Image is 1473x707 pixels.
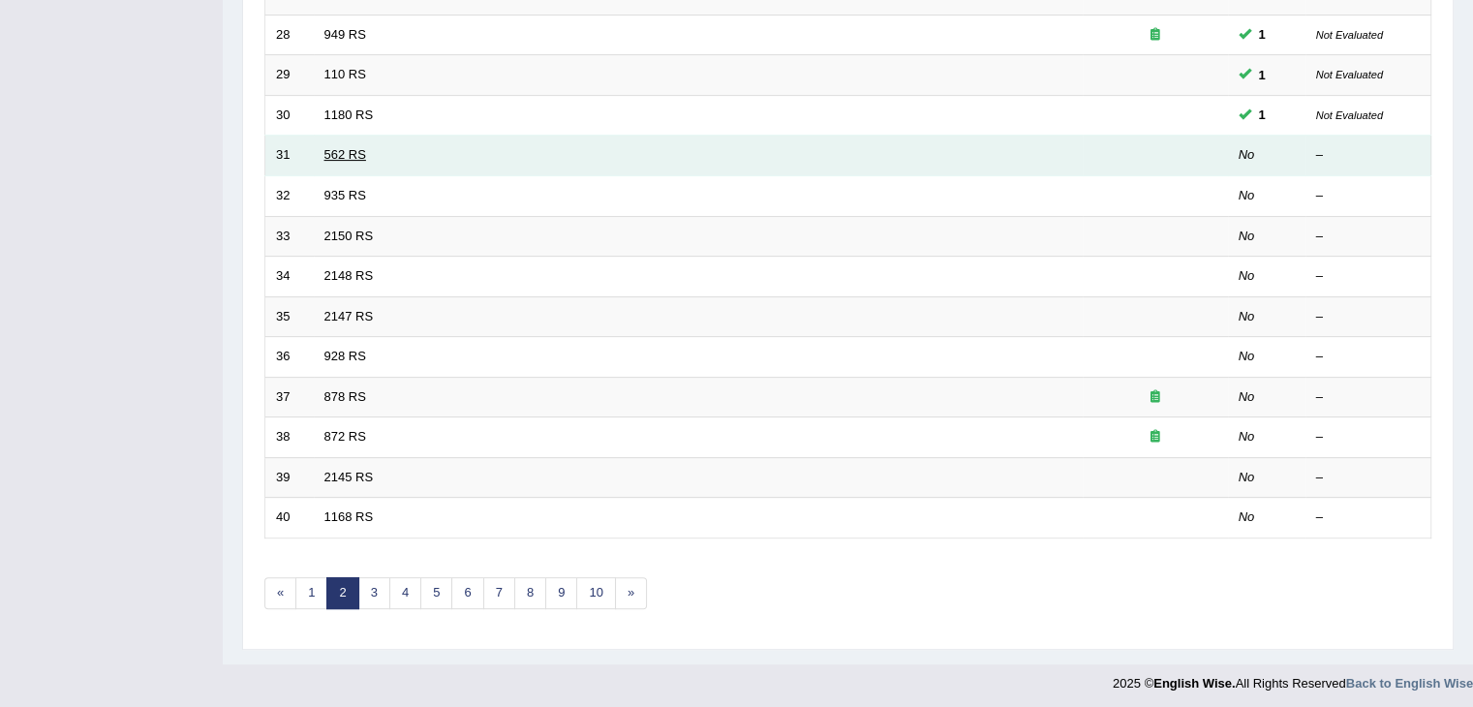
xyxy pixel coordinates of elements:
td: 36 [265,337,314,378]
div: – [1316,228,1421,246]
td: 35 [265,296,314,337]
a: 928 RS [324,349,366,363]
td: 33 [265,216,314,257]
a: 878 RS [324,389,366,404]
span: You cannot take this question anymore [1251,105,1274,125]
a: 872 RS [324,429,366,444]
td: 39 [265,457,314,498]
div: – [1316,187,1421,205]
em: No [1239,509,1255,524]
div: – [1316,308,1421,326]
div: – [1316,428,1421,446]
td: 28 [265,15,314,55]
em: No [1239,309,1255,323]
a: « [264,577,296,609]
a: 4 [389,577,421,609]
em: No [1239,470,1255,484]
div: – [1316,267,1421,286]
small: Not Evaluated [1316,69,1383,80]
td: 37 [265,377,314,417]
a: 6 [451,577,483,609]
small: Not Evaluated [1316,109,1383,121]
a: 1 [295,577,327,609]
div: 2025 © All Rights Reserved [1113,664,1473,692]
a: 5 [420,577,452,609]
a: » [615,577,647,609]
a: 2150 RS [324,229,374,243]
td: 40 [265,498,314,538]
a: 1180 RS [324,108,374,122]
a: 1168 RS [324,509,374,524]
a: 949 RS [324,27,366,42]
a: 2 [326,577,358,609]
a: 9 [545,577,577,609]
div: – [1316,388,1421,407]
a: 2145 RS [324,470,374,484]
div: Exam occurring question [1093,428,1217,446]
td: 29 [265,55,314,96]
td: 34 [265,257,314,297]
em: No [1239,389,1255,404]
td: 32 [265,175,314,216]
em: No [1239,429,1255,444]
a: Back to English Wise [1346,676,1473,691]
div: Exam occurring question [1093,26,1217,45]
td: 31 [265,136,314,176]
small: Not Evaluated [1316,29,1383,41]
div: – [1316,508,1421,527]
a: 8 [514,577,546,609]
span: You cannot take this question anymore [1251,65,1274,85]
em: No [1239,188,1255,202]
td: 38 [265,417,314,458]
div: – [1316,348,1421,366]
a: 935 RS [324,188,366,202]
a: 2148 RS [324,268,374,283]
a: 110 RS [324,67,366,81]
div: – [1316,469,1421,487]
td: 30 [265,95,314,136]
a: 7 [483,577,515,609]
em: No [1239,147,1255,162]
span: You cannot take this question anymore [1251,24,1274,45]
a: 10 [576,577,615,609]
em: No [1239,349,1255,363]
em: No [1239,268,1255,283]
em: No [1239,229,1255,243]
a: 562 RS [324,147,366,162]
div: – [1316,146,1421,165]
a: 3 [358,577,390,609]
strong: English Wise. [1153,676,1235,691]
div: Exam occurring question [1093,388,1217,407]
a: 2147 RS [324,309,374,323]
